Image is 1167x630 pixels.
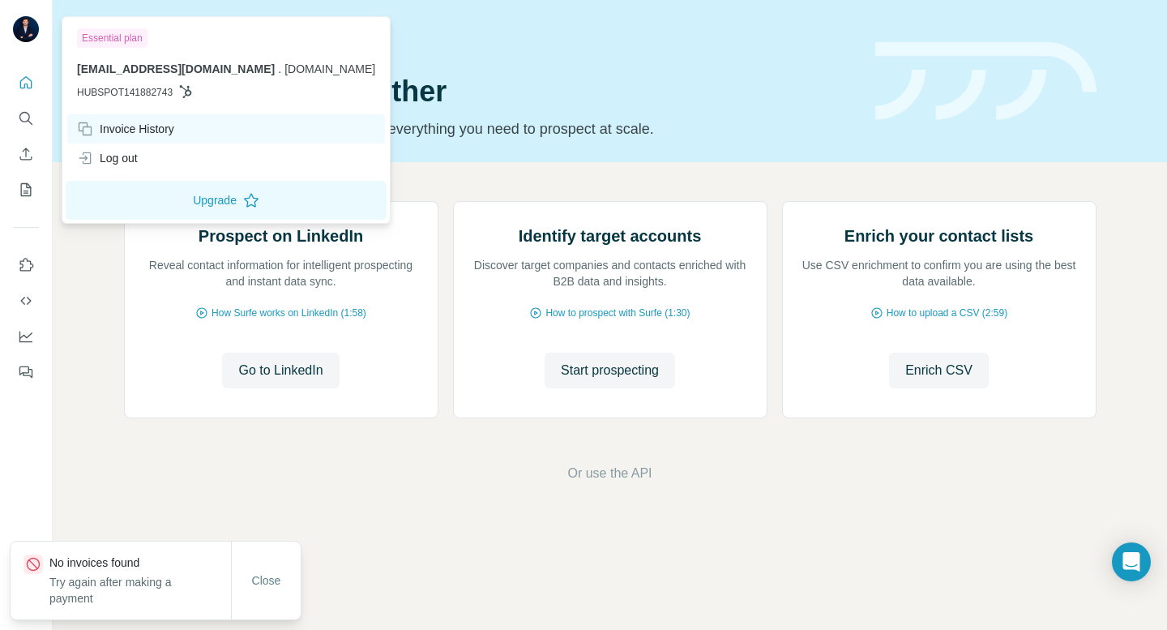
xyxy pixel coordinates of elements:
span: How Surfe works on LinkedIn (1:58) [212,306,366,320]
span: . [278,62,281,75]
div: Open Intercom Messenger [1112,542,1151,581]
div: Log out [77,150,138,166]
button: Or use the API [567,464,652,483]
button: Enrich CSV [13,139,39,169]
span: HUBSPOT141882743 [77,85,173,100]
span: [EMAIL_ADDRESS][DOMAIN_NAME] [77,62,275,75]
img: Avatar [13,16,39,42]
div: Essential plan [77,28,147,48]
span: Close [252,572,281,589]
button: Use Surfe API [13,286,39,315]
button: Dashboard [13,322,39,351]
div: Quick start [124,30,856,46]
h2: Identify target accounts [519,225,702,247]
button: Quick start [13,68,39,97]
div: Invoice History [77,121,174,137]
h1: Let’s prospect together [124,75,856,108]
button: Use Surfe on LinkedIn [13,251,39,280]
span: How to upload a CSV (2:59) [887,306,1007,320]
button: Close [241,566,293,595]
p: Discover target companies and contacts enriched with B2B data and insights. [470,257,750,289]
button: Go to LinkedIn [222,353,339,388]
h2: Enrich your contact lists [844,225,1033,247]
p: Pick your starting point and we’ll provide everything you need to prospect at scale. [124,118,856,140]
h2: Prospect on LinkedIn [199,225,363,247]
p: Use CSV enrichment to confirm you are using the best data available. [799,257,1079,289]
span: How to prospect with Surfe (1:30) [545,306,690,320]
button: Start prospecting [545,353,675,388]
button: Feedback [13,358,39,387]
span: Enrich CSV [905,361,972,380]
button: Upgrade [66,181,387,220]
img: banner [875,42,1096,121]
button: Enrich CSV [889,353,989,388]
span: [DOMAIN_NAME] [284,62,375,75]
p: Try again after making a payment [49,574,231,606]
p: No invoices found [49,555,231,571]
button: Search [13,104,39,133]
p: Reveal contact information for intelligent prospecting and instant data sync. [141,257,421,289]
span: Go to LinkedIn [238,361,323,380]
button: My lists [13,175,39,204]
span: Start prospecting [561,361,659,380]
